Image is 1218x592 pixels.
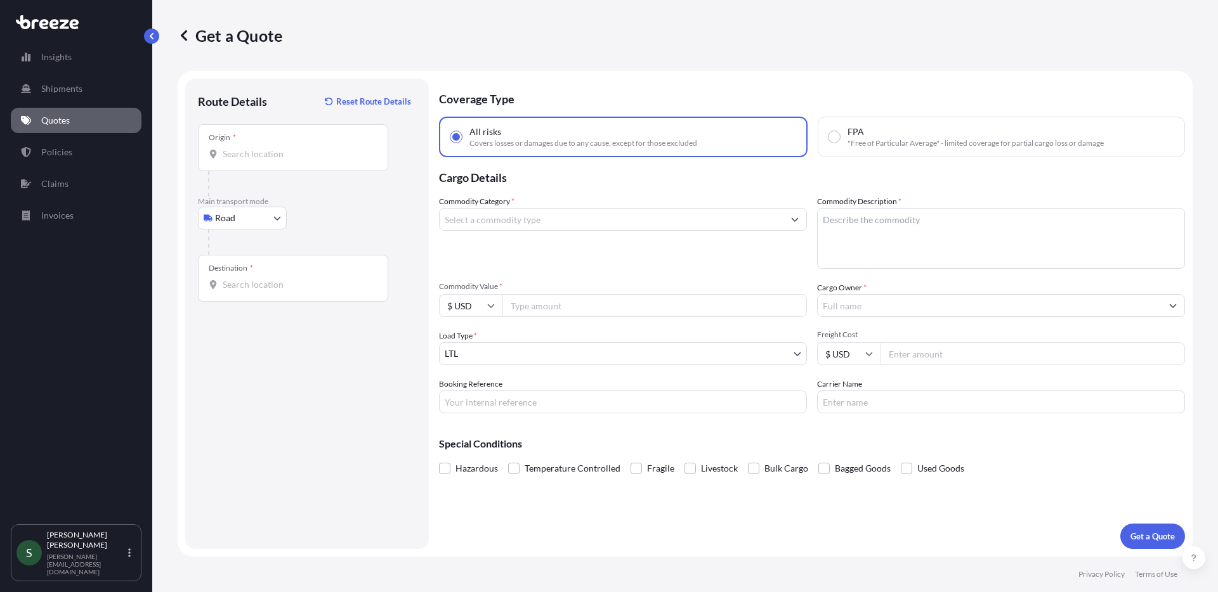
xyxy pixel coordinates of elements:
[318,91,416,112] button: Reset Route Details
[764,459,808,478] span: Bulk Cargo
[41,82,82,95] p: Shipments
[439,79,1185,117] p: Coverage Type
[41,114,70,127] p: Quotes
[336,95,411,108] p: Reset Route Details
[817,378,862,390] label: Carrier Name
[209,132,236,143] div: Origin
[41,209,74,222] p: Invoices
[209,263,253,273] div: Destination
[469,125,501,138] span: All risks
[450,131,462,143] input: All risksCovers losses or damages due to any cause, except for those excluded
[502,294,807,317] input: Type amount
[439,330,477,342] span: Load Type
[835,459,891,478] span: Bagged Goods
[1162,294,1184,317] button: Show suggestions
[469,138,697,148] span: Covers losses or damages due to any cause, except for those excluded
[817,330,1185,340] span: Freight Cost
[848,125,864,138] span: FPA
[223,278,372,291] input: Destination
[440,208,783,231] input: Select a commodity type
[701,459,738,478] span: Livestock
[1135,569,1177,579] a: Terms of Use
[783,208,806,231] button: Show suggestions
[223,148,372,160] input: Origin
[455,459,498,478] span: Hazardous
[1120,524,1185,549] button: Get a Quote
[828,131,840,143] input: FPA"Free of Particular Average" - limited coverage for partial cargo loss or damage
[817,195,901,208] label: Commodity Description
[647,459,674,478] span: Fragile
[439,378,502,390] label: Booking Reference
[47,530,126,550] p: [PERSON_NAME] [PERSON_NAME]
[198,94,267,109] p: Route Details
[11,139,141,165] a: Policies
[215,212,235,224] span: Road
[439,439,1185,449] p: Special Conditions
[439,281,807,292] span: Commodity Value
[439,390,807,413] input: Your internal reference
[848,138,1104,148] span: "Free of Particular Average" - limited coverage for partial cargo loss or damage
[11,44,141,70] a: Insights
[11,108,141,133] a: Quotes
[881,342,1185,365] input: Enter amount
[439,195,514,208] label: Commodity Category
[817,281,867,294] label: Cargo Owner
[47,553,126,576] p: [PERSON_NAME][EMAIL_ADDRESS][DOMAIN_NAME]
[439,157,1185,195] p: Cargo Details
[198,196,416,207] p: Main transport mode
[818,294,1162,317] input: Full name
[198,207,287,229] button: Select transport
[525,459,620,478] span: Temperature Controlled
[1078,569,1125,579] a: Privacy Policy
[11,76,141,101] a: Shipments
[41,177,69,190] p: Claims
[1130,530,1175,543] p: Get a Quote
[439,342,807,365] button: LTL
[41,146,72,158] p: Policies
[917,459,964,478] span: Used Goods
[11,203,141,228] a: Invoices
[26,546,32,559] span: S
[817,390,1185,413] input: Enter name
[11,171,141,196] a: Claims
[445,347,458,360] span: LTL
[41,51,72,63] p: Insights
[178,25,282,46] p: Get a Quote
